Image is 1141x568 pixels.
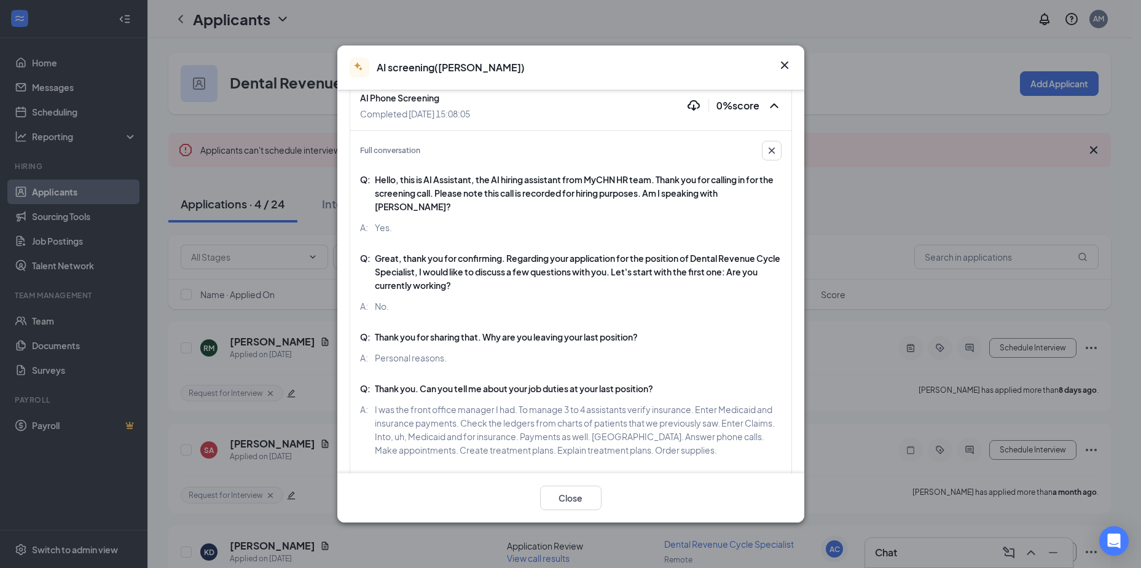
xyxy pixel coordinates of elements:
span: AI screening ( [PERSON_NAME] ) [377,61,525,74]
span: Q: [360,251,375,292]
svg: Cross [766,144,778,157]
span: Q: [360,382,375,395]
span: I was the front office manager I had. To manage 3 to 4 assistants verify insurance. Enter Medicai... [375,403,782,457]
button: Cross [762,141,782,160]
span: No. [375,299,389,313]
span: 0 % score [716,99,759,112]
span: Great, thank you for confirming. Regarding your application for the position of Dental Revenue Cy... [375,251,782,292]
span: Personal reasons. [375,351,447,365]
button: Close [540,486,602,510]
span: Yes. [375,221,392,234]
span: Full conversation [360,145,420,156]
div: Open Intercom Messenger [1099,526,1129,556]
span: Hello, this is AI Assistant, the AI hiring assistant from MyCHN HR team. Thank you for calling in... [375,173,782,213]
svg: Cross [777,58,792,73]
span: A: [360,351,375,365]
span: A: [360,403,375,457]
span: A: [360,299,375,313]
span: Completed [DATE] 15:08:05 [360,107,470,120]
span: A: [360,221,375,234]
span: AI Phone Screening [360,91,470,105]
span: Q: [360,330,375,344]
span: Thank you. Can you tell me about your job duties at your last position? [375,382,653,395]
svg: AiStar [353,61,366,74]
span: Q: [360,173,375,213]
button: Close [777,58,792,73]
svg: ChevronUp [767,98,782,113]
span: Thank you for sharing that. Why are you leaving your last position? [375,330,638,344]
svg: Download [686,98,701,113]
